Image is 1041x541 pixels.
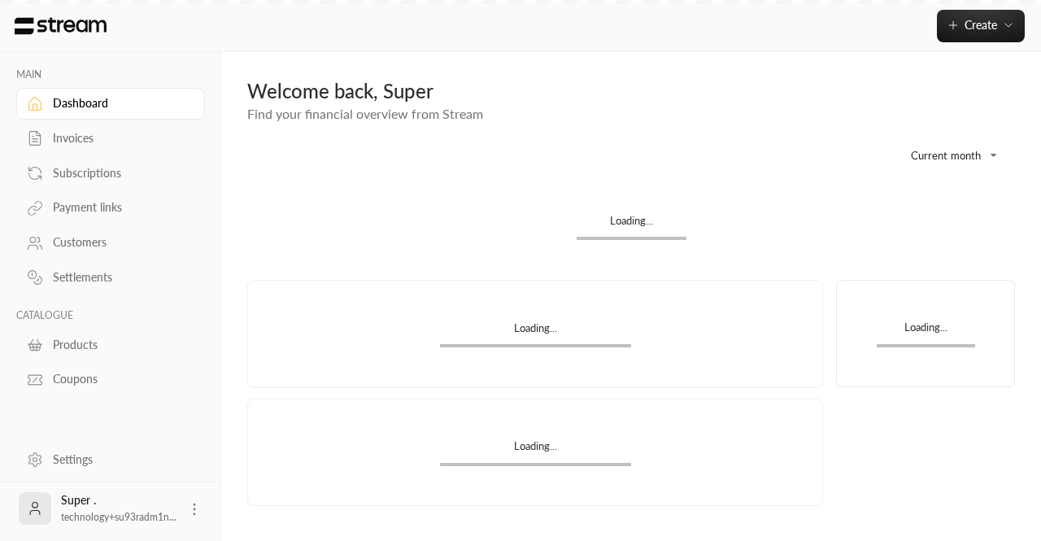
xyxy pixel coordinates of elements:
img: Logo [13,17,108,35]
div: Super . [61,492,176,525]
div: Dashboard [53,95,185,111]
div: Invoices [53,130,185,146]
div: Subscriptions [53,165,185,181]
div: Settlements [53,269,185,286]
div: Welcome back, Super [247,78,1015,104]
a: Coupons [16,364,205,395]
a: Payment links [16,192,205,224]
button: Create [937,10,1025,42]
span: Find your financial overview from Stream [247,106,483,121]
div: Products [53,337,185,353]
a: Customers [16,227,205,259]
div: Loading... [440,321,631,344]
div: Customers [53,234,185,251]
p: MAIN [16,68,205,81]
div: Current month [885,134,1007,177]
div: Settings [53,452,185,468]
div: Coupons [53,371,185,387]
a: Subscriptions [16,157,205,189]
div: Loading... [440,438,631,462]
div: Loading... [577,213,686,237]
span: technology+su93radm1n... [61,511,176,523]
a: Settings [16,443,205,475]
a: Invoices [16,123,205,155]
p: CATALOGUE [16,309,205,322]
a: Settlements [16,262,205,294]
div: Payment links [53,199,185,216]
div: Loading... [877,320,975,343]
span: Create [965,18,997,32]
a: Dashboard [16,88,205,120]
a: Products [16,329,205,360]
